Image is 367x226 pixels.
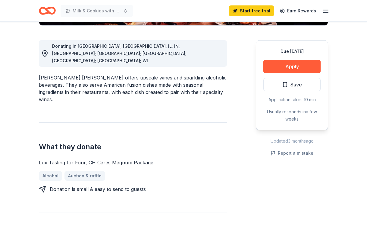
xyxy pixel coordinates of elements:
span: Milk & Cookies with Sants [73,7,121,15]
div: Usually responds in a few weeks [263,108,321,123]
a: Start free trial [229,5,274,16]
div: Due [DATE] [263,48,321,55]
a: Auction & raffle [64,171,105,181]
a: Home [39,4,56,18]
a: Alcohol [39,171,62,181]
button: Report a mistake [271,150,313,157]
button: Apply [263,60,321,73]
div: Updated 3 months ago [256,137,328,145]
div: Lux Tasting for Four, CH Cares Magnum Package [39,159,227,166]
span: Save [290,81,302,89]
div: [PERSON_NAME] [PERSON_NAME] offers upscale wines and sparkling alcoholic beverages. They also ser... [39,74,227,103]
button: Save [263,78,321,91]
a: Earn Rewards [276,5,320,16]
div: Application takes 10 min [263,96,321,103]
h2: What they donate [39,142,227,152]
button: Milk & Cookies with Sants [61,5,133,17]
span: Donating in [GEOGRAPHIC_DATA]; [GEOGRAPHIC_DATA]; IL; IN; [GEOGRAPHIC_DATA]; [GEOGRAPHIC_DATA]; [... [52,44,187,63]
div: Donation is small & easy to send to guests [50,186,146,193]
